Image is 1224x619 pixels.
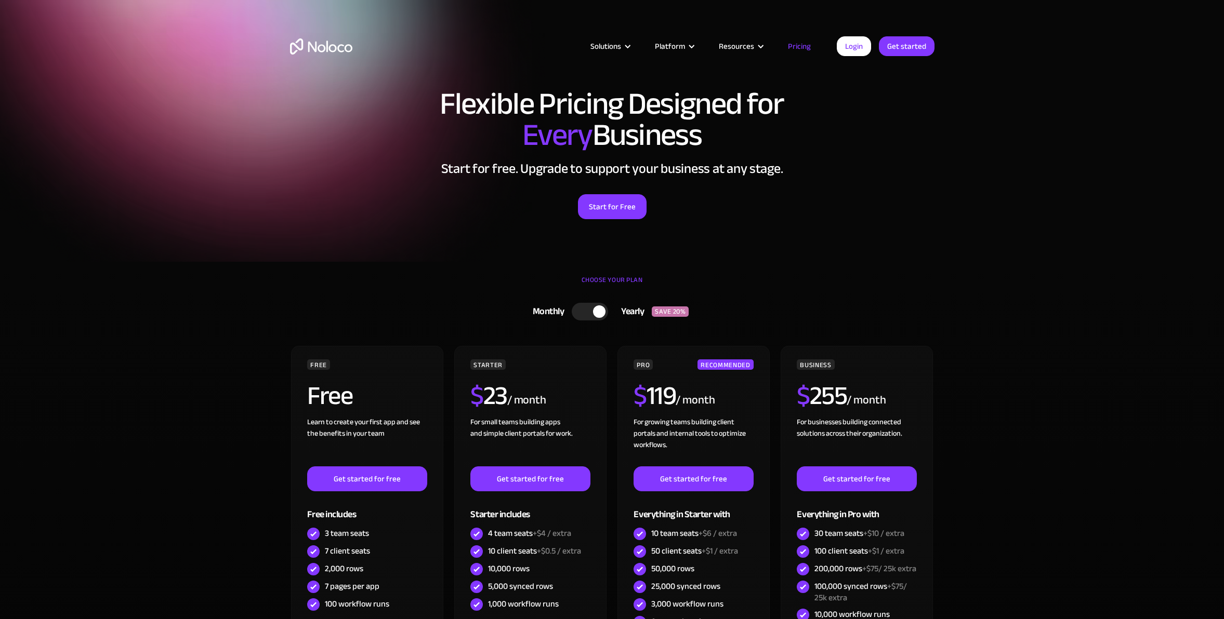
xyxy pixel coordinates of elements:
[307,359,330,370] div: FREE
[651,581,720,592] div: 25,000 synced rows
[522,106,593,164] span: Every
[652,306,689,317] div: SAVE 20%
[775,39,824,53] a: Pricing
[634,371,647,420] span: $
[797,416,916,466] div: For businesses building connected solutions across their organization. ‍
[706,39,775,53] div: Resources
[307,416,427,466] div: Learn to create your first app and see the benefits in your team ‍
[676,392,715,409] div: / month
[797,491,916,525] div: Everything in Pro with
[651,545,738,557] div: 50 client seats
[488,598,559,610] div: 1,000 workflow runs
[697,359,753,370] div: RECOMMENDED
[702,543,738,559] span: +$1 / extra
[814,545,904,557] div: 100 client seats
[634,491,753,525] div: Everything in Starter with
[651,528,737,539] div: 10 team seats
[797,359,834,370] div: BUSINESS
[470,371,483,420] span: $
[533,526,571,541] span: +$4 / extra
[814,578,907,605] span: +$75/ 25k extra
[488,545,581,557] div: 10 client seats
[655,39,685,53] div: Platform
[797,466,916,491] a: Get started for free
[868,543,904,559] span: +$1 / extra
[325,545,370,557] div: 7 client seats
[325,528,369,539] div: 3 team seats
[719,39,754,53] div: Resources
[879,36,935,56] a: Get started
[470,359,505,370] div: STARTER
[651,598,723,610] div: 3,000 workflow runs
[814,528,904,539] div: 30 team seats
[488,528,571,539] div: 4 team seats
[488,563,530,574] div: 10,000 rows
[325,598,389,610] div: 100 workflow runs
[325,581,379,592] div: 7 pages per app
[608,304,652,319] div: Yearly
[537,543,581,559] span: +$0.5 / extra
[520,304,572,319] div: Monthly
[307,383,352,409] h2: Free
[797,371,810,420] span: $
[642,39,706,53] div: Platform
[797,383,847,409] h2: 255
[651,563,694,574] div: 50,000 rows
[470,416,590,466] div: For small teams building apps and simple client portals for work. ‍
[634,359,653,370] div: PRO
[290,88,935,151] h1: Flexible Pricing Designed for Business
[837,36,871,56] a: Login
[862,561,916,576] span: +$75/ 25k extra
[290,161,935,177] h2: Start for free. Upgrade to support your business at any stage.
[814,581,916,603] div: 100,000 synced rows
[470,383,507,409] h2: 23
[488,581,553,592] div: 5,000 synced rows
[507,392,546,409] div: / month
[634,383,676,409] h2: 119
[325,563,363,574] div: 2,000 rows
[470,466,590,491] a: Get started for free
[290,272,935,298] div: CHOOSE YOUR PLAN
[634,416,753,466] div: For growing teams building client portals and internal tools to optimize workflows.
[590,39,621,53] div: Solutions
[577,39,642,53] div: Solutions
[290,38,352,55] a: home
[699,526,737,541] span: +$6 / extra
[847,392,886,409] div: / month
[307,491,427,525] div: Free includes
[307,466,427,491] a: Get started for free
[578,194,647,219] a: Start for Free
[863,526,904,541] span: +$10 / extra
[634,466,753,491] a: Get started for free
[470,491,590,525] div: Starter includes
[814,563,916,574] div: 200,000 rows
